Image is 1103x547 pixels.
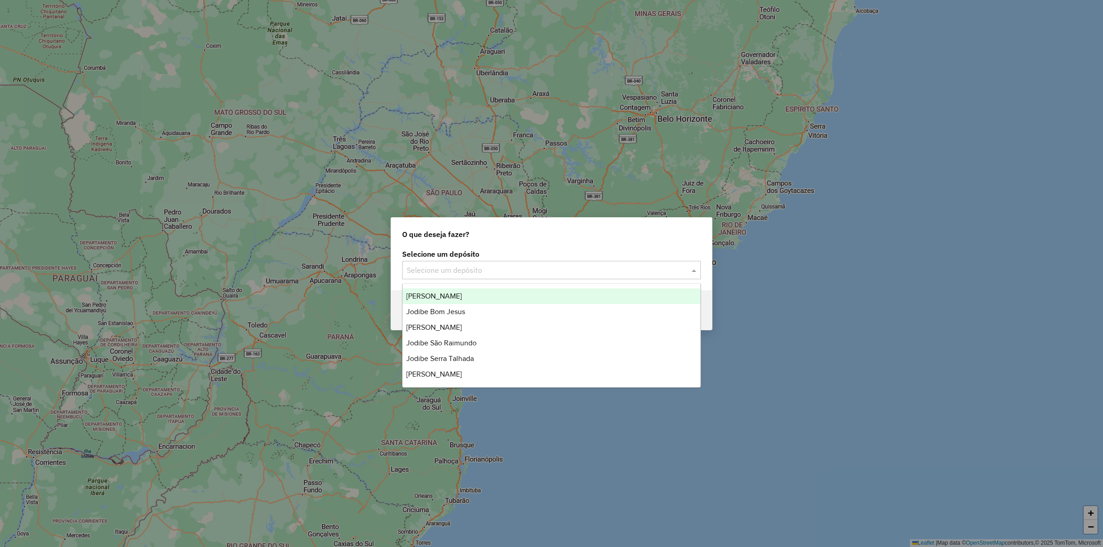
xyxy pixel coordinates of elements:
[406,339,477,347] span: Jodibe São Raimundo
[406,292,462,300] span: [PERSON_NAME]
[402,229,469,240] span: O que deseja fazer?
[406,370,462,378] span: [PERSON_NAME]
[406,323,462,331] span: [PERSON_NAME]
[402,283,701,388] ng-dropdown-panel: Options list
[402,248,701,259] label: Selecione um depósito
[406,355,474,362] span: Jodibe Serra Talhada
[406,308,465,316] span: Jodibe Bom Jesus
